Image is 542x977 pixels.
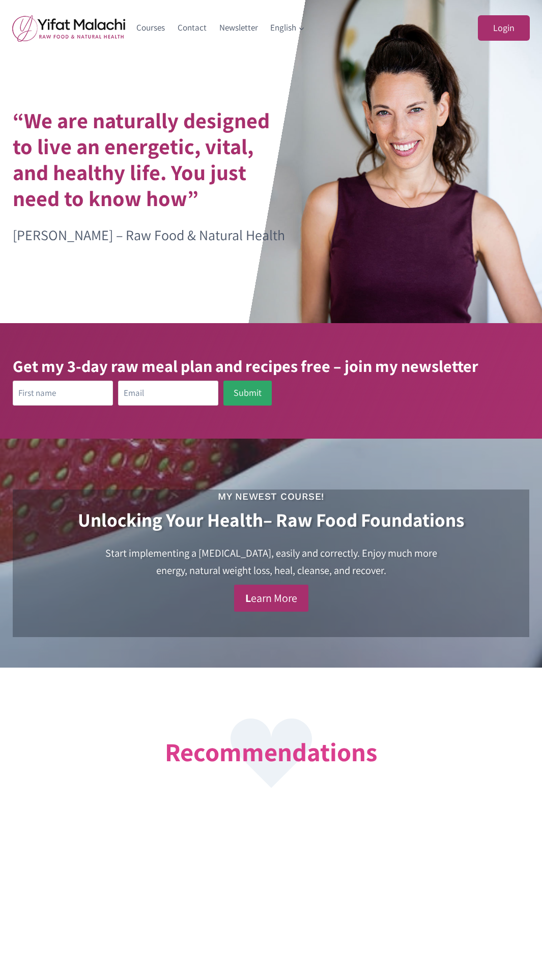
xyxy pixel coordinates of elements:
p: [PERSON_NAME] – Raw Food & Natural Health [13,224,289,247]
input: First name [13,381,113,406]
input: Email [118,381,218,406]
strong: Unlocking Your Health [78,507,263,532]
span: English [270,21,305,35]
strong: L [245,591,251,605]
button: Submit [223,381,272,406]
a: Courses [130,16,172,40]
a: Login [478,15,530,41]
h3: My Newest Course! [13,490,529,504]
a: Learn More [234,585,308,612]
nav: Primary Navigation [130,16,311,40]
h2: Recommendations [13,733,529,772]
a: Contact [172,16,213,40]
img: yifat_logo41_en.png [12,15,125,42]
a: English [264,16,311,40]
h2: – Raw Food Foundations [13,509,529,532]
h1: “We are naturally designed to live an energetic, vital, and healthy life. You just need to know how” [13,107,289,211]
h4: Start implementing a [MEDICAL_DATA], easily and correctly. Enjoy much more energy, natural weight... [93,544,449,580]
h3: Get my 3-day raw meal plan and recipes free – join my newsletter [13,354,529,378]
a: Newsletter [213,16,264,40]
